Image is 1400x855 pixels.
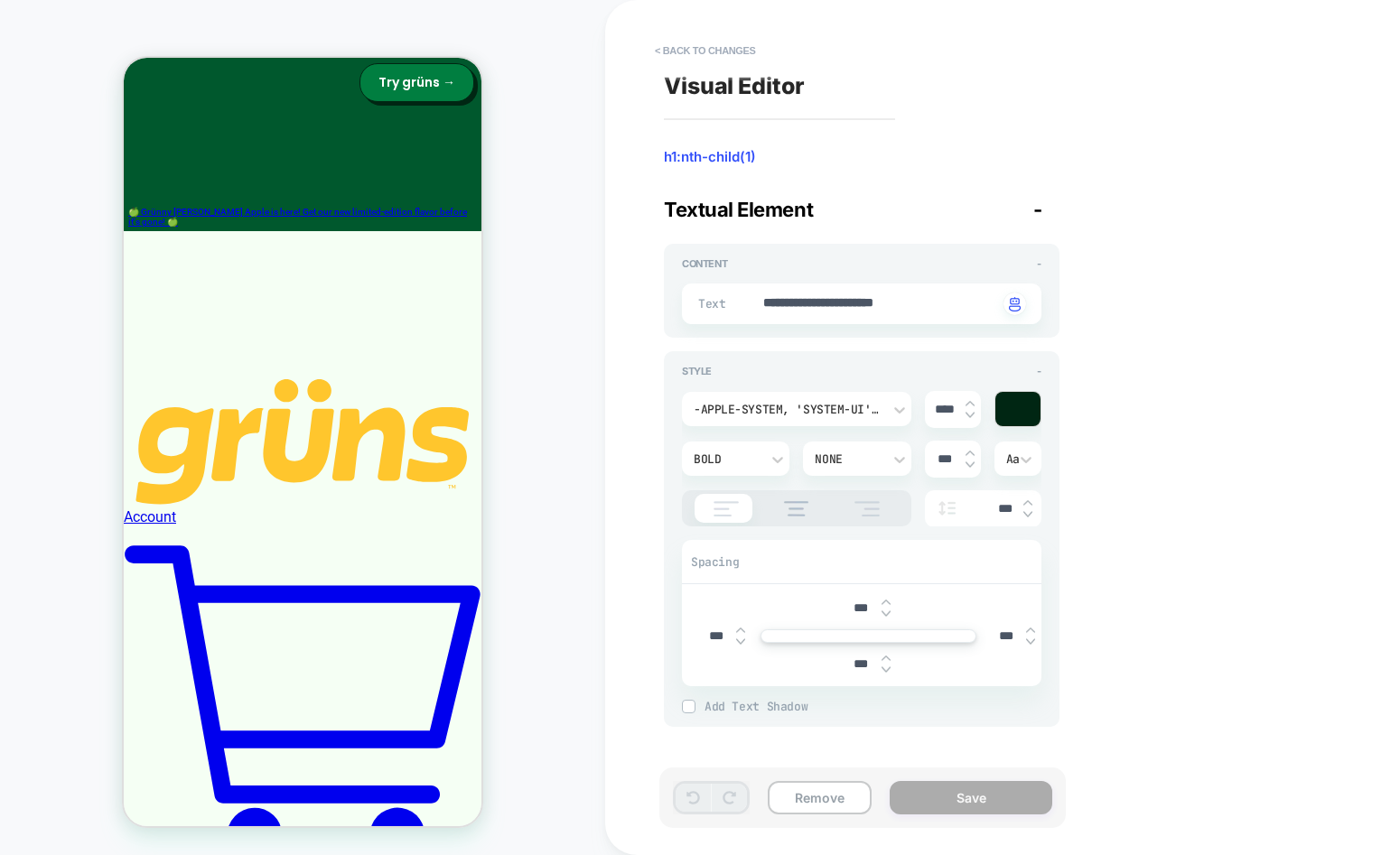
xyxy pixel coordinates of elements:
[882,599,891,606] img: up
[890,781,1052,814] button: Save
[882,610,891,618] img: down
[682,365,712,377] span: Style
[1037,257,1041,270] span: -
[1033,198,1042,221] span: -
[705,699,1041,714] span: Add Text Shadow
[768,781,872,814] button: Remove
[698,296,721,311] span: Text
[1023,499,1032,506] img: up
[704,501,749,516] img: align text left
[1026,627,1035,634] img: up
[1009,297,1021,311] img: edit with ai
[882,666,891,674] img: down
[646,36,765,65] button: < Back to changes
[14,672,204,754] iframe: Marketing Popup
[1037,365,1041,377] span: -
[664,148,1059,166] span: h1:nth-child(1)
[736,627,745,634] img: up
[682,257,727,270] span: Content
[664,72,805,99] span: Visual Editor
[882,655,891,662] img: up
[815,451,881,467] div: None
[966,400,975,407] img: up
[966,412,975,419] img: down
[934,501,961,516] img: line height
[5,149,343,169] span: 🍏 Grünny [PERSON_NAME] Apple is here! Get our new limited-edition flavor before it's gone! 🍏
[736,638,745,646] img: down
[691,554,739,570] span: Spacing
[694,451,760,467] div: Bold
[1006,451,1030,467] div: Aa
[845,501,890,516] img: align text right
[775,501,818,516] img: align text center
[664,198,813,221] span: Textual Element
[1026,638,1035,646] img: down
[1023,511,1032,518] img: down
[694,402,882,417] div: -apple-system, 'system-ui', 'Segoe UI', Roboto, Oxygen, Ubuntu, Cantarell, 'Fira Sans', 'Droid Sa...
[966,461,975,469] img: down
[966,450,975,457] img: up
[236,5,350,44] button: Try grüns →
